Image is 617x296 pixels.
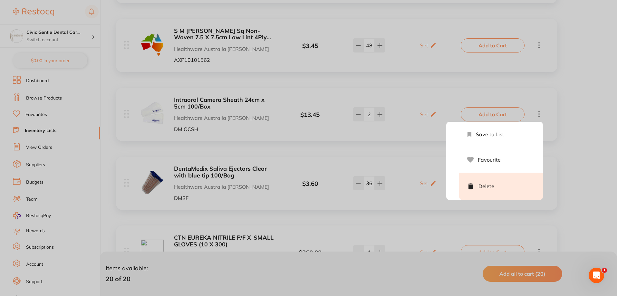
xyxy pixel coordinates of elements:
li: Delete [459,173,543,200]
li: Save to List [459,122,543,147]
div: Intraoral Camera Sheath 24cm x 5cm 100/Box Healthware Australia [PERSON_NAME] DMIOCSH $13.45 Set ... [116,88,557,141]
span: 1 [602,268,607,273]
iframe: Intercom live chat [589,268,604,283]
li: Favourite [459,147,543,173]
